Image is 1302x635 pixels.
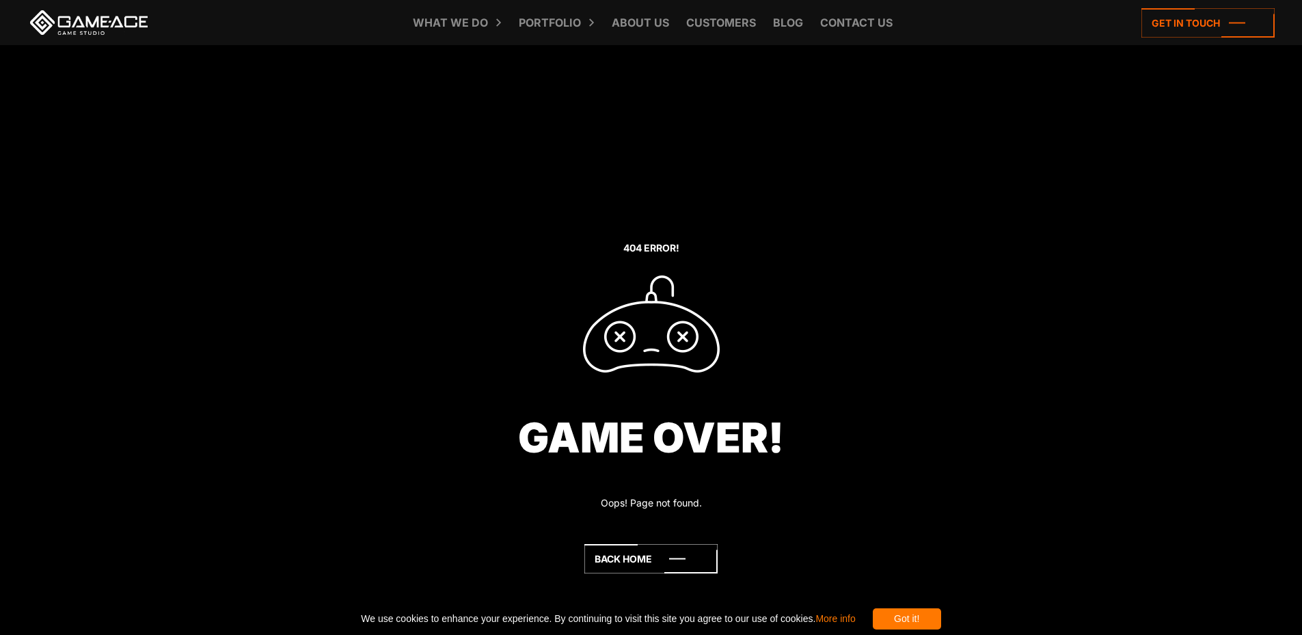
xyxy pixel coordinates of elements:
img: Custom game development [582,275,720,373]
a: Get in touch [1141,8,1275,38]
a: Back home [584,544,718,573]
span: We use cookies to enhance your experience. By continuing to visit this site you agree to our use ... [361,608,855,630]
a: More info [815,613,855,624]
div: Got it! [873,608,941,630]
